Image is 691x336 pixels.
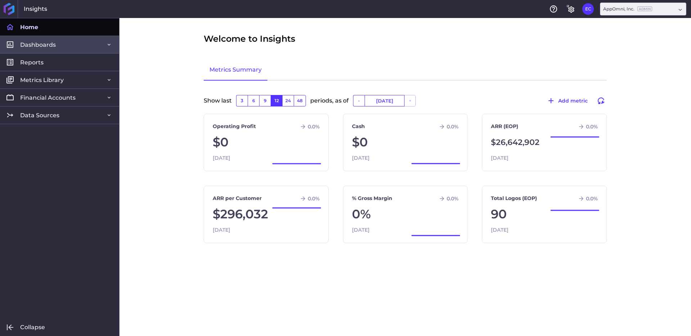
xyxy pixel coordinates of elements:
button: 3 [236,95,248,106]
div: AppOmni, Inc. [603,6,652,12]
button: User Menu [582,3,594,15]
button: 24 [282,95,294,106]
span: Data Sources [20,112,59,119]
button: 9 [259,95,271,106]
a: Total Logos (EOP) [491,195,537,202]
span: Financial Accounts [20,94,76,101]
a: Operating Profit [213,123,256,130]
div: 0.0 % [297,123,320,130]
button: - [353,95,365,106]
a: ARR (EOP) [491,123,518,130]
div: $0 [352,133,459,151]
span: Dashboards [20,41,56,49]
input: Select Date [365,95,404,106]
button: 6 [248,95,259,106]
button: General Settings [565,3,577,15]
div: 0.0 % [436,195,459,202]
div: 0% [352,205,459,223]
div: Show last periods, as of [204,95,607,114]
div: 0.0 % [575,123,598,130]
a: Metrics Summary [204,60,267,81]
div: 0.0 % [297,195,320,202]
div: $26,642,902 [491,133,598,151]
button: 48 [294,95,306,106]
div: $296,032 [213,205,320,223]
span: Metrics Library [20,76,64,84]
ins: Admin [637,6,652,11]
a: Cash [352,123,365,130]
div: 90 [491,205,598,223]
button: 12 [271,95,282,106]
div: 0.0 % [436,123,459,130]
span: Welcome to Insights [204,32,295,45]
a: % Gross Margin [352,195,392,202]
button: Add metric [543,95,591,106]
a: ARR per Customer [213,195,262,202]
div: Dropdown select [600,3,686,15]
button: Help [548,3,559,15]
span: Reports [20,59,44,66]
span: Collapse [20,323,45,331]
span: Home [20,23,38,31]
div: 0.0 % [575,195,598,202]
div: $0 [213,133,320,151]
